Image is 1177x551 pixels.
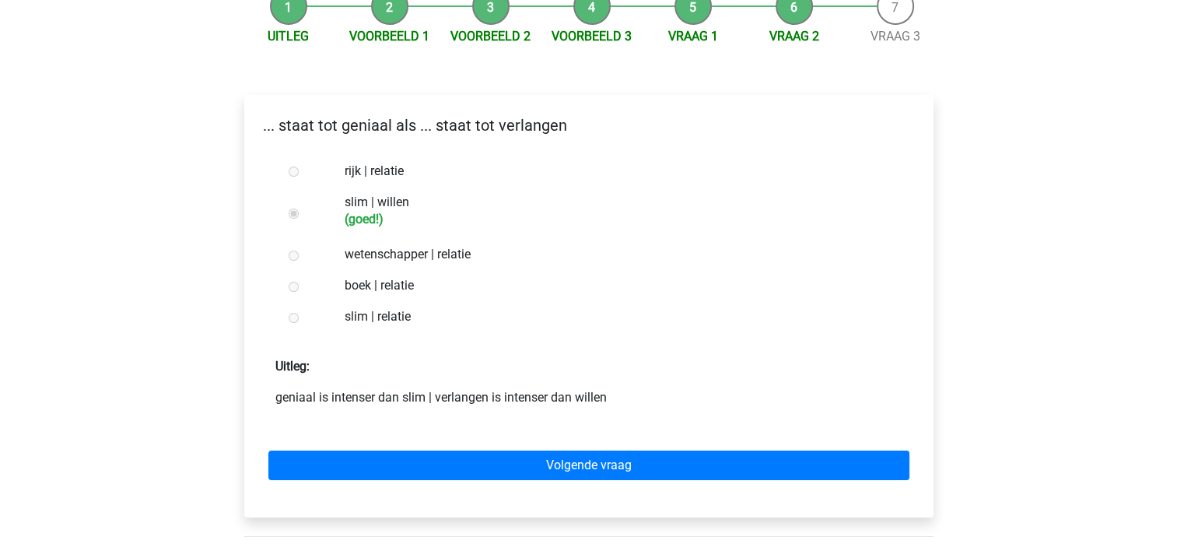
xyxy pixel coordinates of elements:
[345,212,883,226] h6: (goed!)
[345,276,883,295] label: boek | relatie
[450,29,531,44] a: Voorbeeld 2
[345,307,883,326] label: slim | relatie
[769,29,819,44] a: Vraag 2
[870,29,920,44] a: Vraag 3
[275,359,310,374] strong: Uitleg:
[345,162,883,181] label: rijk | relatie
[345,193,883,226] label: slim | willen
[552,29,632,44] a: Voorbeeld 3
[668,29,718,44] a: Vraag 1
[268,451,909,480] a: Volgende vraag
[275,388,902,407] p: geniaal is intenser dan slim | verlangen is intenser dan willen
[349,29,429,44] a: Voorbeeld 1
[345,245,883,264] label: wetenschapper | relatie
[268,29,309,44] a: Uitleg
[257,114,921,137] p: ... staat tot geniaal als ... staat tot verlangen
